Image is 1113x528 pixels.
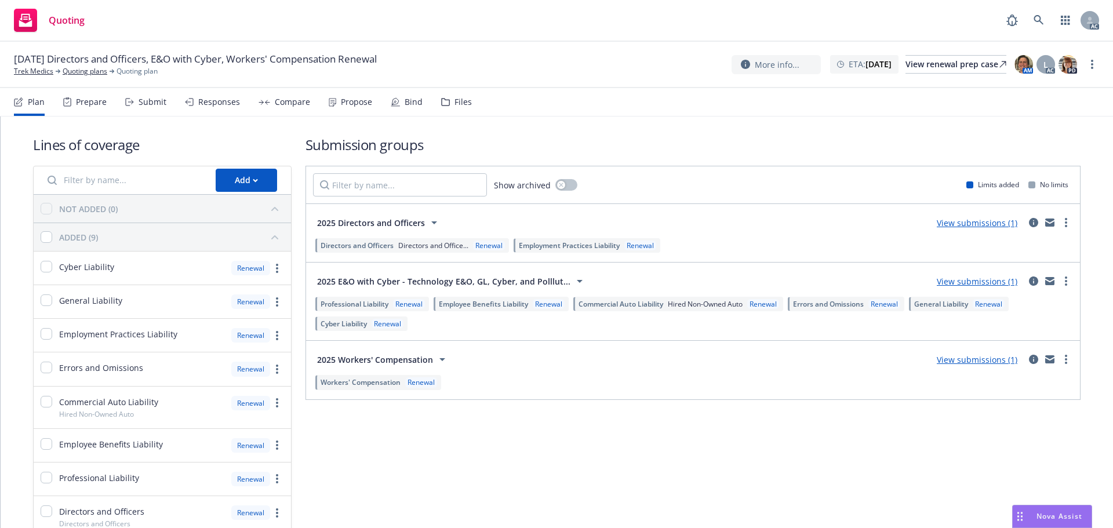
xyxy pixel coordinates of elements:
a: Switch app [1054,9,1077,32]
div: View renewal prep case [905,56,1006,73]
span: ETA : [849,58,892,70]
a: View submissions (1) [937,217,1017,228]
a: Quoting [9,4,89,37]
a: mail [1043,352,1057,366]
div: NOT ADDED (0) [59,203,118,215]
span: 2025 E&O with Cyber - Technology E&O, GL, Cyber, and Polllut... [317,275,570,287]
div: Renewal [231,438,270,453]
div: Renewal [747,299,779,309]
span: Errors and Omissions [59,362,143,374]
div: Submit [139,97,166,107]
span: More info... [755,59,799,71]
a: more [270,396,284,410]
div: Renewal [231,328,270,343]
a: Report a Bug [1001,9,1024,32]
div: Renewal [231,294,270,309]
button: NOT ADDED (0) [59,199,284,218]
a: circleInformation [1027,274,1041,288]
a: circleInformation [1027,216,1041,230]
div: Renewal [393,299,425,309]
span: Workers' Compensation [321,377,401,387]
div: Renewal [533,299,565,309]
span: Employee Benefits Liability [439,299,528,309]
button: 2025 Directors and Officers [313,211,445,234]
span: L [1043,59,1048,71]
a: Trek Medics [14,66,53,77]
div: Drag to move [1013,505,1027,527]
span: Professional Liability [59,472,139,484]
strong: [DATE] [865,59,892,70]
div: Bind [405,97,423,107]
a: more [270,472,284,486]
a: circleInformation [1027,352,1041,366]
h1: Submission groups [305,135,1081,154]
span: Quoting plan [117,66,158,77]
span: Professional Liability [321,299,388,309]
div: Renewal [405,377,437,387]
div: No limits [1028,180,1068,190]
div: Limits added [966,180,1019,190]
a: View submissions (1) [937,354,1017,365]
span: Hired Non-Owned Auto [59,409,134,419]
div: Plan [28,97,45,107]
div: ADDED (9) [59,231,98,243]
a: more [270,261,284,275]
div: Renewal [624,241,656,250]
span: Nova Assist [1036,511,1082,521]
div: Renewal [868,299,900,309]
div: Renewal [231,396,270,410]
img: photo [1059,55,1077,74]
span: Commercial Auto Liability [59,396,158,408]
div: Compare [275,97,310,107]
a: more [1059,216,1073,230]
a: View submissions (1) [937,276,1017,287]
a: more [270,329,284,343]
span: Errors and Omissions [793,299,864,309]
a: more [1059,274,1073,288]
input: Filter by name... [313,173,487,196]
a: mail [1043,274,1057,288]
span: Directors and Officers [321,241,394,250]
span: Hired Non-Owned Auto [668,299,743,309]
span: General Liability [59,294,122,307]
span: Directors and Office... [398,241,468,250]
div: Add [235,169,258,191]
a: Quoting plans [63,66,107,77]
div: Renewal [973,299,1005,309]
button: More info... [732,55,821,74]
a: more [270,438,284,452]
span: Commercial Auto Liability [579,299,663,309]
h1: Lines of coverage [33,135,292,154]
div: Propose [341,97,372,107]
a: more [270,506,284,520]
div: Responses [198,97,240,107]
span: Cyber Liability [321,319,367,329]
div: Renewal [231,472,270,486]
span: [DATE] Directors and Officers, E&O with Cyber, Workers' Compensation Renewal [14,52,377,66]
button: ADDED (9) [59,228,284,246]
input: Filter by name... [41,169,209,192]
button: 2025 E&O with Cyber - Technology E&O, GL, Cyber, and Polllut... [313,270,591,293]
a: more [1085,57,1099,71]
span: 2025 Workers' Compensation [317,354,433,366]
a: more [1059,352,1073,366]
span: Quoting [49,16,85,25]
div: Renewal [231,505,270,520]
button: Add [216,169,277,192]
img: photo [1014,55,1033,74]
span: Show archived [494,179,551,191]
div: Prepare [76,97,107,107]
span: Employment Practices Liability [59,328,177,340]
a: mail [1043,216,1057,230]
span: Cyber Liability [59,261,114,273]
div: Renewal [372,319,403,329]
a: more [270,362,284,376]
a: View renewal prep case [905,55,1006,74]
span: 2025 Directors and Officers [317,217,425,229]
a: more [270,295,284,309]
a: Search [1027,9,1050,32]
div: Renewal [231,362,270,376]
span: Employment Practices Liability [519,241,620,250]
div: Renewal [473,241,505,250]
div: Renewal [231,261,270,275]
